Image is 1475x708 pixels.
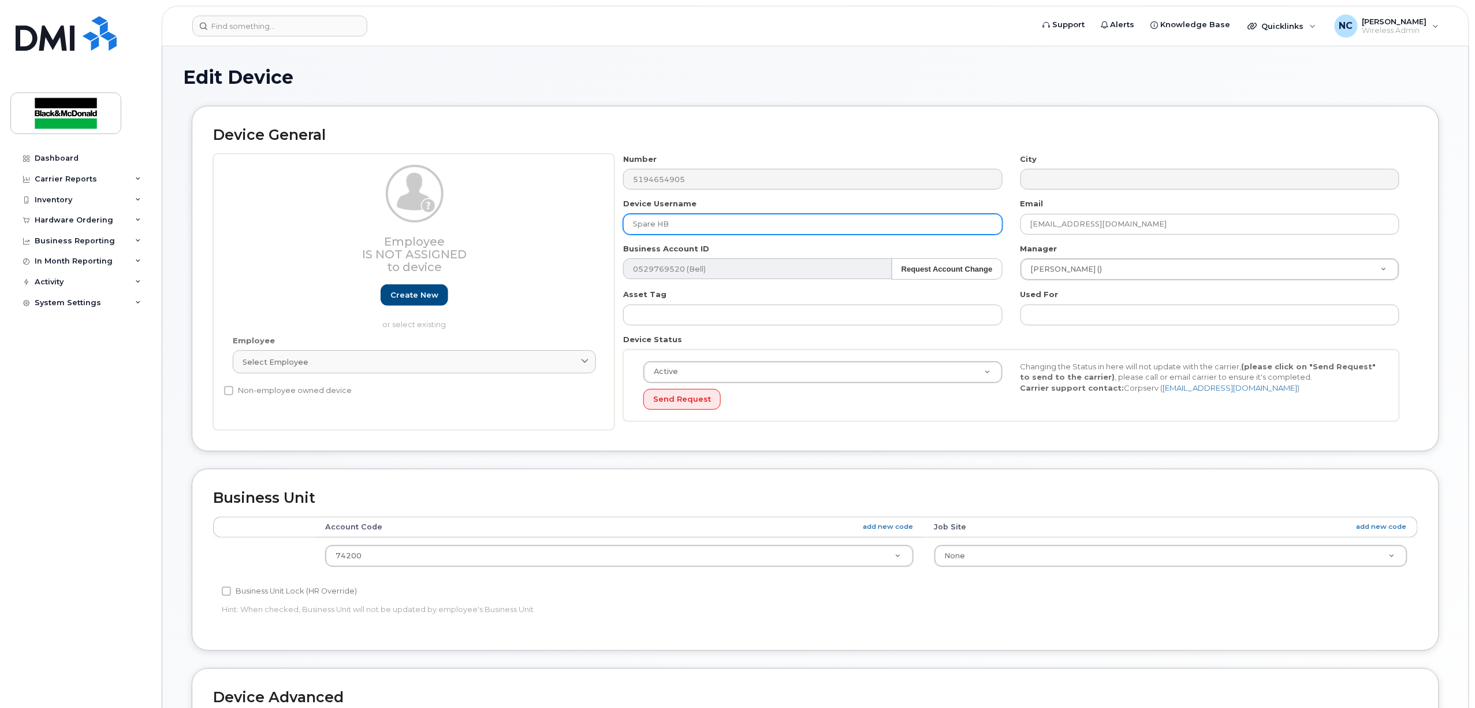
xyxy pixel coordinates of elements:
a: Create new [381,284,448,306]
label: Device Status [623,334,682,345]
a: add new code [863,522,914,532]
strong: Request Account Change [902,265,993,273]
button: Send Request [643,389,721,410]
label: Non-employee owned device [224,384,352,398]
a: 74200 [326,546,913,566]
th: Job Site [924,517,1418,538]
button: Request Account Change [892,258,1003,280]
label: Business Account ID [623,243,709,254]
span: [PERSON_NAME] () [1024,264,1102,275]
span: Select employee [243,357,308,368]
h3: Employee [233,235,596,273]
a: [PERSON_NAME] () [1021,259,1399,280]
span: None [945,551,966,560]
a: Active [644,362,1002,383]
a: None [935,546,1407,566]
a: [EMAIL_ADDRESS][DOMAIN_NAME] [1163,383,1297,392]
input: Non-employee owned device [224,386,233,395]
input: Business Unit Lock (HR Override) [222,587,231,596]
label: City [1020,154,1037,165]
label: Employee [233,335,275,346]
label: Asset Tag [623,289,666,300]
span: 74200 [336,551,362,560]
a: Select employee [233,350,596,373]
label: Number [623,154,657,165]
strong: Carrier support contact: [1020,383,1124,392]
span: to device [387,260,442,274]
a: add new code [1357,522,1407,532]
label: Used For [1020,289,1059,300]
label: Manager [1020,243,1057,254]
h2: Device Advanced [213,690,1418,706]
p: or select existing [233,319,596,330]
span: Is not assigned [362,247,467,261]
label: Business Unit Lock (HR Override) [222,584,357,598]
h2: Business Unit [213,490,1418,506]
p: Hint: When checked, Business Unit will not be updated by employee's Business Unit [222,604,1007,615]
label: Email [1020,198,1044,209]
div: Changing the Status in here will not update with the carrier, , please call or email carrier to e... [1011,361,1388,394]
h2: Device General [213,127,1418,143]
label: Device Username [623,198,696,209]
span: Active [647,366,678,377]
h1: Edit Device [183,67,1448,87]
th: Account Code [315,517,924,538]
